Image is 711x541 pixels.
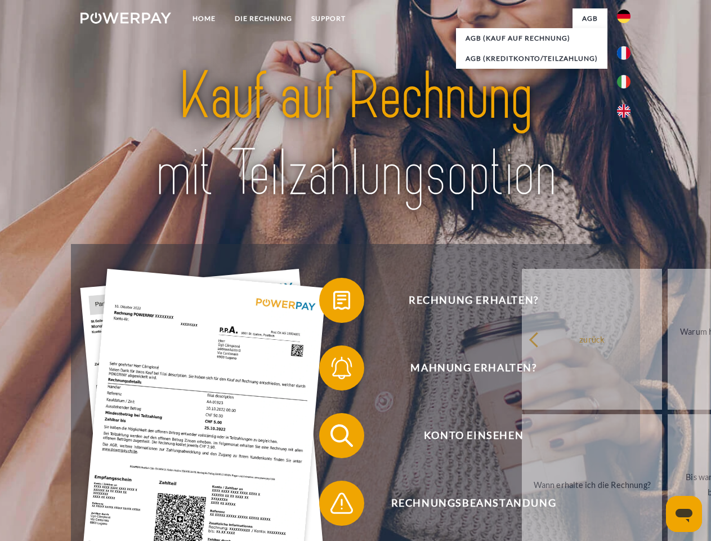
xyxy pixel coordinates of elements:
[617,10,630,23] img: de
[328,354,356,382] img: qb_bell.svg
[328,422,356,450] img: qb_search.svg
[617,75,630,88] img: it
[319,413,612,458] button: Konto einsehen
[617,104,630,118] img: en
[81,12,171,24] img: logo-powerpay-white.svg
[617,46,630,60] img: fr
[319,278,612,323] button: Rechnung erhalten?
[456,48,607,69] a: AGB (Kreditkonto/Teilzahlung)
[108,54,603,216] img: title-powerpay_de.svg
[573,8,607,29] a: agb
[328,489,356,517] img: qb_warning.svg
[319,481,612,526] button: Rechnungsbeanstandung
[529,477,655,492] div: Wann erhalte ich die Rechnung?
[336,278,611,323] span: Rechnung erhalten?
[336,481,611,526] span: Rechnungsbeanstandung
[328,286,356,314] img: qb_bill.svg
[336,345,611,391] span: Mahnung erhalten?
[183,8,225,29] a: Home
[666,496,702,532] iframe: Schaltfläche zum Öffnen des Messaging-Fensters
[302,8,355,29] a: SUPPORT
[225,8,302,29] a: DIE RECHNUNG
[529,331,655,347] div: zurück
[336,413,611,458] span: Konto einsehen
[319,345,612,391] button: Mahnung erhalten?
[456,28,607,48] a: AGB (Kauf auf Rechnung)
